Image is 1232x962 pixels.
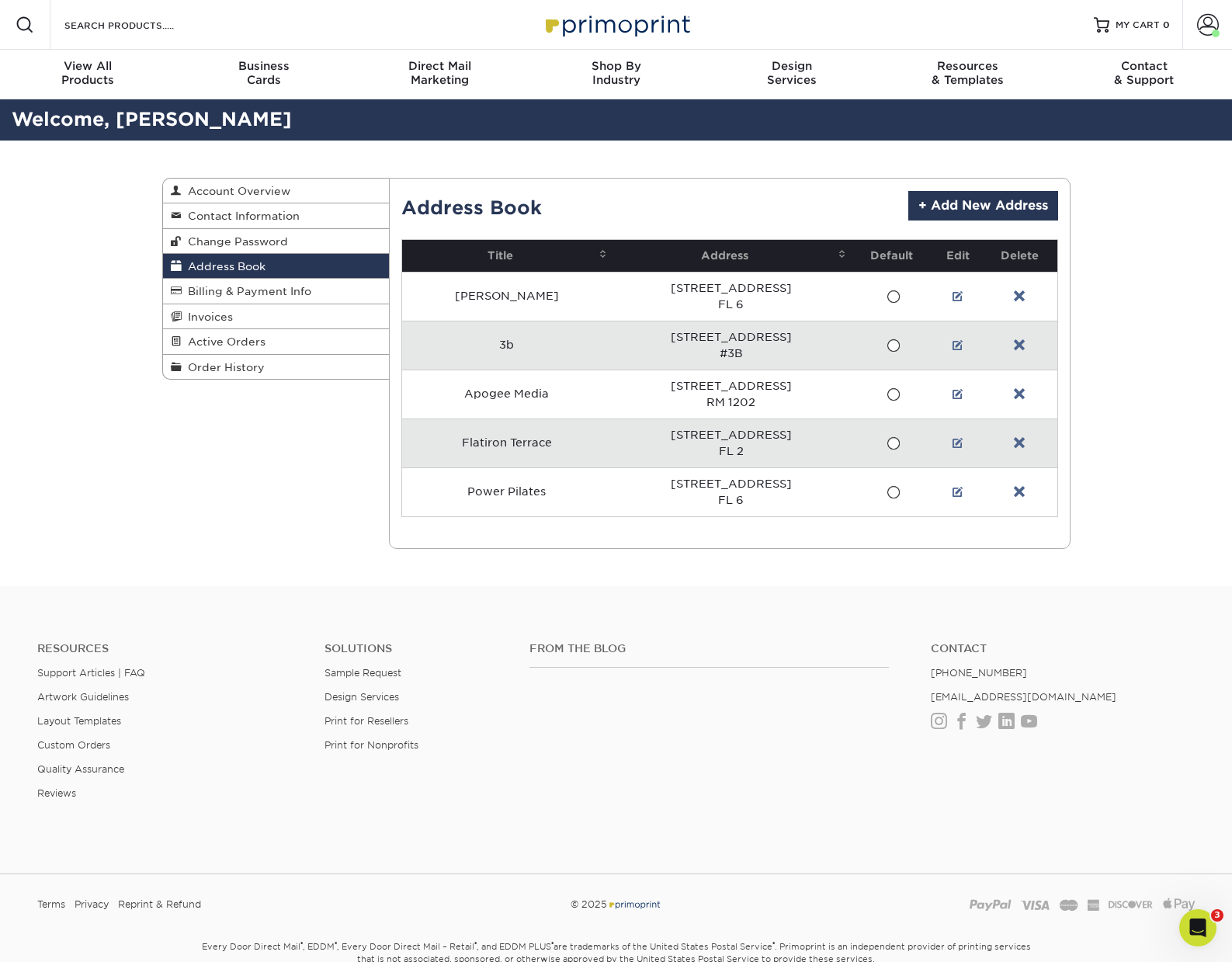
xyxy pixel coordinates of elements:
div: & Support [1056,59,1232,87]
span: Change Password [182,235,288,248]
h4: From the Blog [529,642,890,655]
td: Apogee Media [402,370,612,418]
span: Billing & Payment Info [182,285,311,297]
iframe: Intercom live chat [1179,909,1216,946]
td: Power Pilates [402,467,612,516]
a: Change Password [163,229,390,254]
h4: Solutions [324,642,506,655]
a: Direct MailMarketing [352,50,528,99]
iframe: Google Customer Reviews [4,915,132,957]
img: Primoprint [607,898,661,910]
span: Resources [880,59,1057,73]
a: Privacy [75,893,109,916]
th: Edit [933,240,982,272]
th: Delete [982,240,1057,272]
sup: ® [335,940,337,948]
sup: ® [300,940,303,948]
a: Invoices [163,304,390,329]
a: Active Orders [163,329,390,354]
sup: ® [474,940,477,948]
input: SEARCH PRODUCTS..... [63,16,214,34]
a: Artwork Guidelines [37,691,129,703]
a: Address Book [163,254,390,279]
div: Marketing [352,59,528,87]
td: [STREET_ADDRESS] FL 6 [612,272,851,321]
a: Contact& Support [1056,50,1232,99]
span: 0 [1163,19,1170,30]
sup: ® [772,940,775,948]
span: Active Orders [182,335,265,348]
span: Invoices [182,311,233,323]
a: DesignServices [704,50,880,99]
div: Industry [528,59,704,87]
a: Quality Assurance [37,763,124,775]
span: Design [704,59,880,73]
span: Address Book [182,260,265,273]
td: [STREET_ADDRESS] RM 1202 [612,370,851,418]
td: Flatiron Terrace [402,418,612,467]
h2: Address Book [401,191,542,220]
a: Reprint & Refund [118,893,201,916]
a: [EMAIL_ADDRESS][DOMAIN_NAME] [931,691,1116,703]
td: [STREET_ADDRESS] FL 6 [612,467,851,516]
a: Shop ByIndustry [528,50,704,99]
a: Terms [37,893,65,916]
td: 3b [402,321,612,370]
div: Services [704,59,880,87]
a: Account Overview [163,179,390,203]
sup: ® [551,940,554,948]
span: Direct Mail [352,59,528,73]
span: Order History [182,361,265,373]
div: Cards [176,59,352,87]
a: Sample Request [324,667,401,679]
a: Resources& Templates [880,50,1057,99]
a: Layout Templates [37,715,121,727]
th: Title [402,240,612,272]
span: Contact Information [182,210,300,222]
span: Account Overview [182,185,290,197]
div: © 2025 [419,893,813,916]
a: Billing & Payment Info [163,279,390,304]
a: Reviews [37,787,76,799]
th: Address [612,240,851,272]
a: Order History [163,355,390,379]
h4: Resources [37,642,301,655]
td: [STREET_ADDRESS] FL 2 [612,418,851,467]
a: Design Services [324,691,399,703]
a: Contact Information [163,203,390,228]
a: Contact [931,642,1195,655]
span: 3 [1211,909,1223,922]
th: Default [851,240,934,272]
a: [PHONE_NUMBER] [931,667,1027,679]
img: Primoprint [539,8,694,41]
td: [STREET_ADDRESS] #3B [612,321,851,370]
a: Print for Nonprofits [324,739,418,751]
td: [PERSON_NAME] [402,272,612,321]
a: Custom Orders [37,739,110,751]
span: Business [176,59,352,73]
span: MY CART [1116,19,1160,32]
a: + Add New Address [908,191,1058,221]
a: Print for Resellers [324,715,408,727]
a: BusinessCards [176,50,352,99]
span: Contact [1056,59,1232,73]
span: Shop By [528,59,704,73]
a: Support Articles | FAQ [37,667,145,679]
div: & Templates [880,59,1057,87]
